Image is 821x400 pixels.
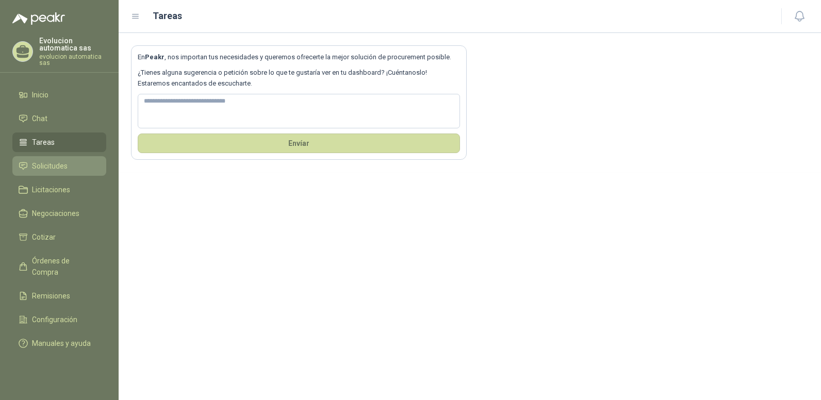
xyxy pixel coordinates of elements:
[32,208,79,219] span: Negociaciones
[12,132,106,152] a: Tareas
[32,338,91,349] span: Manuales y ayuda
[32,290,70,302] span: Remisiones
[12,310,106,329] a: Configuración
[12,204,106,223] a: Negociaciones
[12,251,106,282] a: Órdenes de Compra
[32,89,48,101] span: Inicio
[39,54,106,66] p: evolucion automatica sas
[32,231,56,243] span: Cotizar
[12,334,106,353] a: Manuales y ayuda
[145,53,165,61] b: Peakr
[138,68,460,89] p: ¿Tienes alguna sugerencia o petición sobre lo que te gustaría ver en tu dashboard? ¡Cuéntanoslo! ...
[32,184,70,195] span: Licitaciones
[12,286,106,306] a: Remisiones
[12,12,65,25] img: Logo peakr
[12,156,106,176] a: Solicitudes
[32,113,47,124] span: Chat
[138,52,460,62] p: En , nos importan tus necesidades y queremos ofrecerte la mejor solución de procurement posible.
[12,109,106,128] a: Chat
[12,227,106,247] a: Cotizar
[32,137,55,148] span: Tareas
[138,134,460,153] button: Envíar
[32,314,77,325] span: Configuración
[12,85,106,105] a: Inicio
[153,9,182,23] h1: Tareas
[39,37,106,52] p: Evolucion automatica sas
[12,180,106,199] a: Licitaciones
[32,160,68,172] span: Solicitudes
[32,255,96,278] span: Órdenes de Compra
